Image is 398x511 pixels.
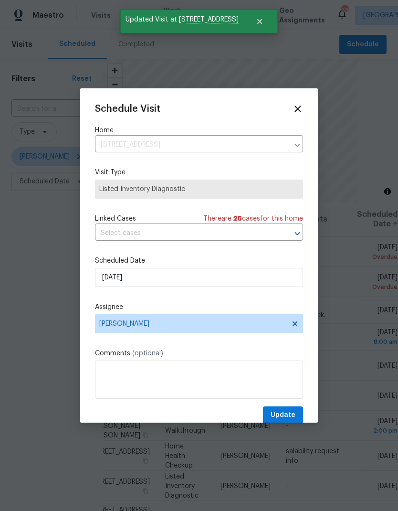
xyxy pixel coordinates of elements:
label: Assignee [95,302,303,312]
span: There are case s for this home [203,214,303,224]
span: Update [271,409,295,421]
span: 25 [233,215,242,222]
input: Select cases [95,226,276,241]
input: M/D/YYYY [95,268,303,287]
span: Close [293,104,303,114]
span: Listed Inventory Diagnostic [99,184,299,194]
span: Schedule Visit [95,104,160,114]
label: Visit Type [95,168,303,177]
label: Home [95,126,303,135]
input: Enter in an address [95,138,289,152]
span: Updated Visit at [120,10,244,30]
button: Open [291,227,304,240]
span: (optional) [132,350,163,357]
span: Linked Cases [95,214,136,224]
span: [PERSON_NAME] [99,320,286,328]
label: Scheduled Date [95,256,303,266]
button: Update [263,406,303,424]
button: Close [244,12,275,31]
label: Comments [95,349,303,358]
